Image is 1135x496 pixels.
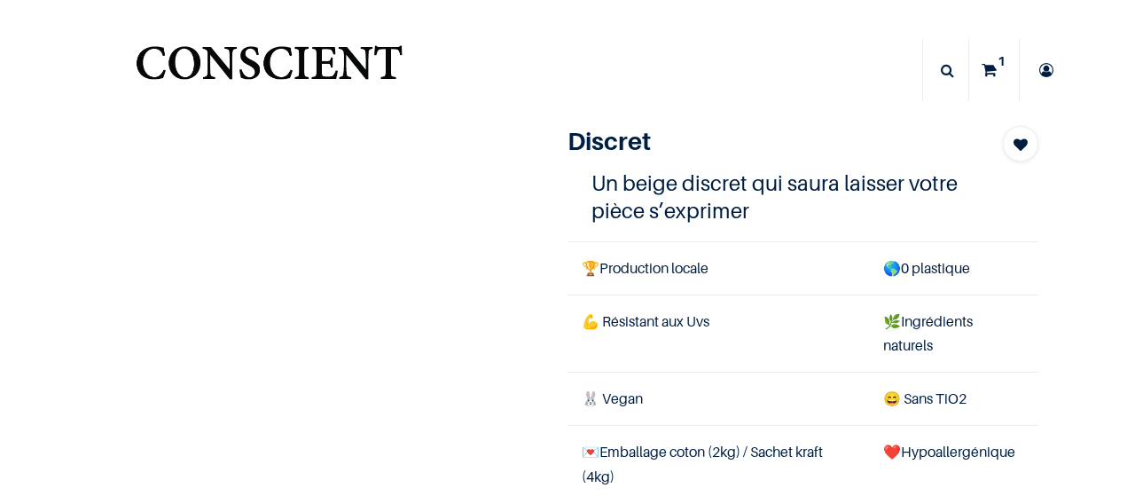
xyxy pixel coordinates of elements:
span: 🏆 [582,259,599,277]
a: 1 [969,39,1019,101]
span: 💪 Résistant aux Uvs [582,312,709,330]
h4: Un beige discret qui saura laisser votre pièce s’exprimer [591,169,1015,224]
a: Logo of Conscient [132,35,406,106]
button: Add to wishlist [1003,126,1038,161]
span: 💌 [582,443,599,461]
span: 😄 S [883,390,912,407]
td: 0 plastique [869,241,1038,295]
span: 🐰 Vegan [582,390,643,407]
td: ans TiO2 [869,373,1038,426]
span: 🌿 [883,312,901,330]
td: Production locale [567,241,869,295]
td: Ingrédients naturels [869,295,1038,372]
span: 🌎 [883,259,901,277]
span: Add to wishlist [1014,134,1028,155]
sup: 1 [993,52,1010,70]
h1: Discret [567,126,967,156]
img: Conscient [132,35,406,106]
